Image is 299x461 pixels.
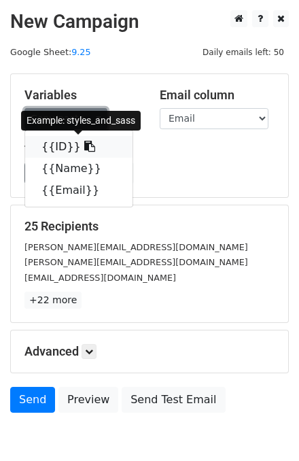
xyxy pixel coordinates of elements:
[24,88,139,103] h5: Variables
[24,344,275,359] h5: Advanced
[122,387,225,413] a: Send Test Email
[10,387,55,413] a: Send
[10,47,91,57] small: Google Sheet:
[24,292,82,309] a: +22 more
[25,158,133,180] a: {{Name}}
[198,45,289,60] span: Daily emails left: 50
[24,273,176,283] small: [EMAIL_ADDRESS][DOMAIN_NAME]
[198,47,289,57] a: Daily emails left: 50
[24,257,248,267] small: [PERSON_NAME][EMAIL_ADDRESS][DOMAIN_NAME]
[25,136,133,158] a: {{ID}}
[231,396,299,461] iframe: Chat Widget
[58,387,118,413] a: Preview
[10,10,289,33] h2: New Campaign
[24,219,275,234] h5: 25 Recipients
[24,242,248,252] small: [PERSON_NAME][EMAIL_ADDRESS][DOMAIN_NAME]
[160,88,275,103] h5: Email column
[71,47,90,57] a: 9.25
[21,111,141,131] div: Example: styles_and_sass
[25,180,133,201] a: {{Email}}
